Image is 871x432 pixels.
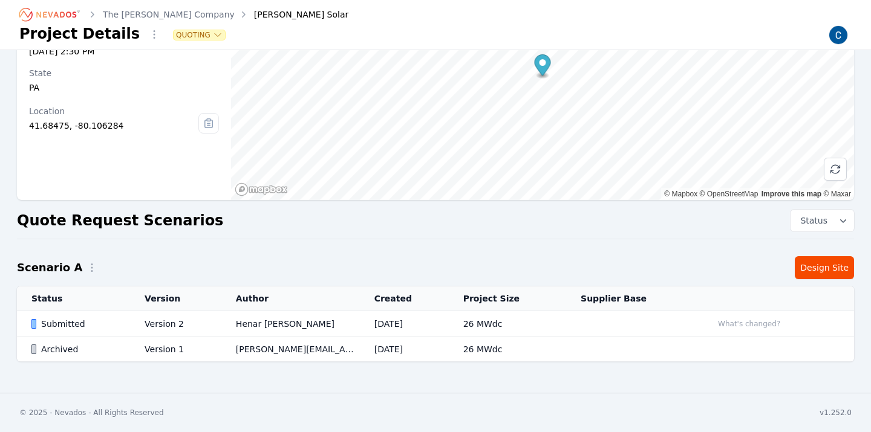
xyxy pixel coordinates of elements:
[29,67,219,79] div: State
[29,45,219,57] div: [DATE] 2:30 PM
[221,286,360,311] th: Author
[221,337,360,362] td: [PERSON_NAME][EMAIL_ADDRESS][PERSON_NAME][DOMAIN_NAME]
[795,214,827,227] span: Status
[700,190,758,198] a: OpenStreetMap
[795,256,854,279] a: Design Site
[17,337,854,362] tr: ArchivedVersion 1[PERSON_NAME][EMAIL_ADDRESS][PERSON_NAME][DOMAIN_NAME][DATE]26 MWdc
[762,190,821,198] a: Improve this map
[235,182,288,196] a: Mapbox homepage
[664,190,697,198] a: Mapbox
[713,317,786,330] button: What's changed?
[31,318,124,330] div: Submitted
[103,8,235,21] a: The [PERSON_NAME] Company
[29,82,219,94] div: PA
[823,190,851,198] a: Maxar
[829,25,848,45] img: Carmen Brooks
[360,286,449,311] th: Created
[360,311,449,337] td: [DATE]
[449,286,566,311] th: Project Size
[449,337,566,362] td: 26 MWdc
[130,311,221,337] td: Version 2
[19,408,164,417] div: © 2025 - Nevados - All Rights Reserved
[29,120,198,132] div: 41.68475, -80.106284
[19,5,348,24] nav: Breadcrumb
[360,337,449,362] td: [DATE]
[566,286,698,311] th: Supplier Base
[17,311,854,337] tr: SubmittedVersion 2Henar [PERSON_NAME][DATE]26 MWdcWhat's changed?
[820,408,852,417] div: v1.252.0
[221,311,360,337] td: Henar [PERSON_NAME]
[19,24,140,44] h1: Project Details
[29,105,198,117] div: Location
[237,8,348,21] div: [PERSON_NAME] Solar
[449,311,566,337] td: 26 MWdc
[130,286,221,311] th: Version
[17,259,82,276] h2: Scenario A
[31,343,124,355] div: Archived
[17,211,223,230] h2: Quote Request Scenarios
[130,337,221,362] td: Version 1
[534,54,550,79] div: Map marker
[174,30,225,40] button: Quoting
[791,210,854,231] button: Status
[17,286,130,311] th: Status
